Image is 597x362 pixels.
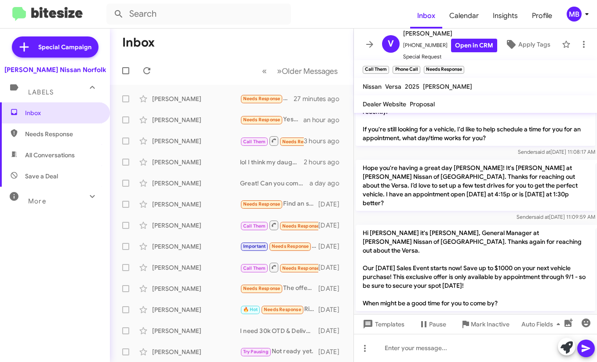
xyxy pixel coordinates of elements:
[451,39,497,52] a: Open in CRM
[318,242,346,251] div: [DATE]
[240,241,318,251] div: You don't have anything in your inventory that I'm interested in at the moment.
[272,243,309,249] span: Needs Response
[356,160,595,211] p: Hope you're having a great day [PERSON_NAME]! It's [PERSON_NAME] at [PERSON_NAME] Nissan of [GEOG...
[240,179,309,188] div: Great! Can you come in [DATE] or [DATE] for a quick appraisal?
[363,83,382,90] span: Nissan
[25,130,100,138] span: Needs Response
[318,305,346,314] div: [DATE]
[518,314,595,320] span: Sender [DATE] 11:27:54 AM
[356,225,595,311] p: Hi [PERSON_NAME] it's [PERSON_NAME], General Manager at [PERSON_NAME] Nissan of [GEOGRAPHIC_DATA]...
[240,304,318,315] div: Richmond Va
[152,221,240,230] div: [PERSON_NAME]
[264,307,301,312] span: Needs Response
[282,139,320,145] span: Needs Response
[240,115,303,125] div: Yes 👍
[28,197,46,205] span: More
[243,96,280,101] span: Needs Response
[243,201,280,207] span: Needs Response
[243,117,280,123] span: Needs Response
[393,66,420,74] small: Phone Call
[411,316,453,332] button: Pause
[318,284,346,293] div: [DATE]
[272,62,343,80] button: Next
[25,151,75,159] span: All Conversations
[25,172,58,181] span: Save a Deal
[243,307,258,312] span: 🔥 Hot
[318,221,346,230] div: [DATE]
[497,36,557,52] button: Apply Tags
[521,316,564,332] span: Auto Fields
[534,214,549,220] span: said at
[152,94,240,103] div: [PERSON_NAME]
[38,43,91,51] span: Special Campaign
[318,200,346,209] div: [DATE]
[309,179,346,188] div: a day ago
[152,284,240,293] div: [PERSON_NAME]
[243,349,269,355] span: Try Pausing
[486,3,525,29] a: Insights
[514,316,571,332] button: Auto Fields
[25,109,100,117] span: Inbox
[240,262,318,273] div: Inbound Call
[240,94,294,104] div: Yea
[152,179,240,188] div: [PERSON_NAME]
[535,148,550,155] span: said at
[318,348,346,356] div: [DATE]
[559,7,587,22] button: MB
[262,65,267,76] span: «
[243,139,266,145] span: Call Them
[429,316,446,332] span: Pause
[240,135,304,146] div: Inbound Call
[385,83,401,90] span: Versa
[257,62,272,80] button: Previous
[410,3,442,29] a: Inbox
[318,326,346,335] div: [DATE]
[354,316,411,332] button: Templates
[318,263,346,272] div: [DATE]
[28,88,54,96] span: Labels
[152,263,240,272] div: [PERSON_NAME]
[567,7,582,22] div: MB
[282,66,338,76] span: Older Messages
[424,66,464,74] small: Needs Response
[152,326,240,335] div: [PERSON_NAME]
[243,265,266,271] span: Call Them
[152,348,240,356] div: [PERSON_NAME]
[294,94,346,103] div: 27 minutes ago
[518,148,595,155] span: Sender [DATE] 11:08:17 AM
[303,116,346,124] div: an hour ago
[122,36,155,50] h1: Inbox
[240,283,318,293] div: The offer I wanted was rejected
[453,316,517,332] button: Mark Inactive
[525,3,559,29] a: Profile
[152,116,240,124] div: [PERSON_NAME]
[257,62,343,80] nav: Page navigation example
[517,214,595,220] span: Sender [DATE] 11:09:59 AM
[304,158,346,167] div: 2 hours ago
[518,36,550,52] span: Apply Tags
[152,305,240,314] div: [PERSON_NAME]
[243,286,280,291] span: Needs Response
[403,52,497,61] span: Special Request
[442,3,486,29] a: Calendar
[363,66,389,74] small: Call Them
[277,65,282,76] span: »
[152,200,240,209] div: [PERSON_NAME]
[240,220,318,231] div: Inbound Call
[388,37,394,51] span: V
[240,158,304,167] div: lol I think my daughter will kill me if I sell it but your text bot is working [PERSON_NAME]✔️
[405,83,419,90] span: 2025
[240,347,318,357] div: Not ready yet.
[152,137,240,145] div: [PERSON_NAME]
[282,223,320,229] span: Needs Response
[152,242,240,251] div: [PERSON_NAME]
[403,28,497,39] span: [PERSON_NAME]
[240,199,318,209] div: Find an s model with 2 wheel drive and I'll buy it! I have 820 credit
[282,265,320,271] span: Needs Response
[361,316,404,332] span: Templates
[243,223,266,229] span: Call Them
[152,158,240,167] div: [PERSON_NAME]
